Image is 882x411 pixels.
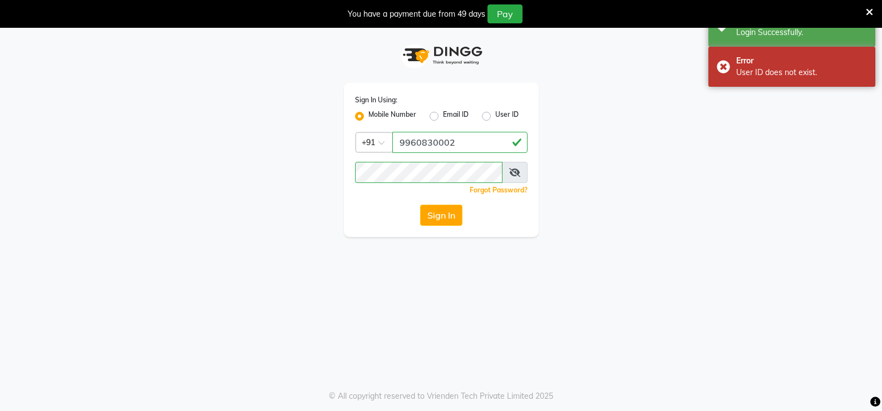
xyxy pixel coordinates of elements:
[355,162,502,183] input: Username
[736,55,867,67] div: Error
[470,186,528,194] a: Forgot Password?
[355,95,397,105] label: Sign In Using:
[736,67,867,78] div: User ID does not exist.
[736,27,867,38] div: Login Successfully.
[392,132,528,153] input: Username
[420,205,462,226] button: Sign In
[443,110,469,123] label: Email ID
[495,110,519,123] label: User ID
[397,39,486,72] img: logo1.svg
[487,4,523,23] button: Pay
[368,110,416,123] label: Mobile Number
[348,8,485,20] div: You have a payment due from 49 days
